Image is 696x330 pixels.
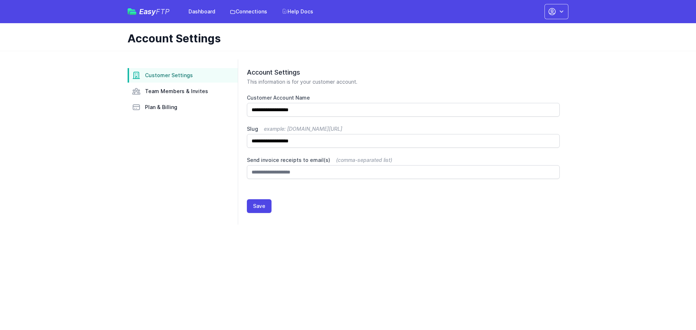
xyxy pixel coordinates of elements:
[247,94,560,101] label: Customer Account Name
[247,156,560,164] label: Send invoice receipts to email(s)
[247,125,560,133] label: Slug
[225,5,272,18] a: Connections
[128,84,238,99] a: Team Members & Invites
[277,5,318,18] a: Help Docs
[336,157,392,163] span: (comma-separated list)
[264,126,342,132] span: example: [DOMAIN_NAME][URL]
[145,104,177,111] span: Plan & Billing
[128,8,170,15] a: EasyFTP
[247,78,560,85] p: This information is for your customer account.
[145,72,193,79] span: Customer Settings
[247,199,272,213] button: Save
[156,7,170,16] span: FTP
[247,68,560,77] h2: Account Settings
[128,68,238,83] a: Customer Settings
[139,8,170,15] span: Easy
[145,88,208,95] span: Team Members & Invites
[128,8,136,15] img: easyftp_logo.png
[128,32,563,45] h1: Account Settings
[184,5,220,18] a: Dashboard
[128,100,238,114] a: Plan & Billing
